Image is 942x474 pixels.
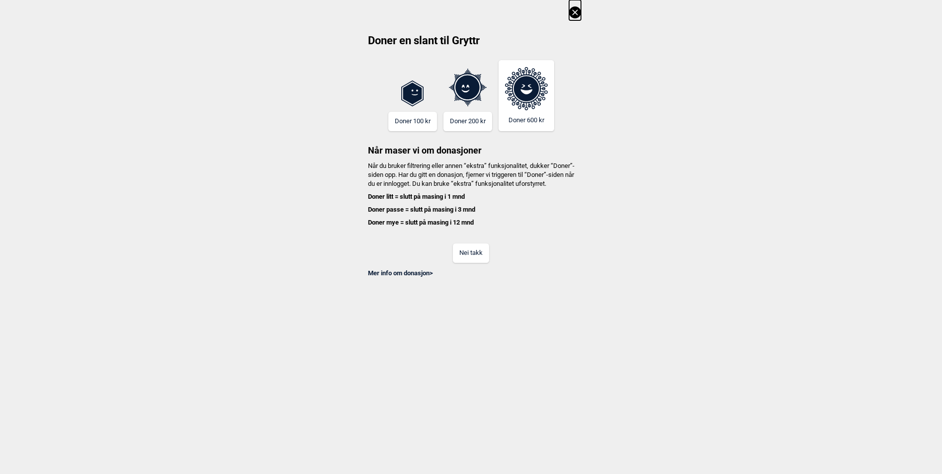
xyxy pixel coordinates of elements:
[368,206,475,213] b: Doner passe = slutt på masing i 3 mnd
[368,219,474,226] b: Doner mye = slutt på masing i 12 mnd
[362,33,581,55] h2: Doner en slant til Gryttr
[443,112,492,131] button: Doner 200 kr
[388,112,437,131] button: Doner 100 kr
[453,243,489,263] button: Nei takk
[368,193,465,200] b: Doner litt = slutt på masing i 1 mnd
[499,60,554,131] button: Doner 600 kr
[362,131,581,157] h3: Når maser vi om donasjoner
[362,161,581,228] h4: Når du bruker filtrering eller annen “ekstra” funksjonalitet, dukker “Doner”-siden opp. Har du gi...
[368,269,433,277] a: Mer info om donasjon>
